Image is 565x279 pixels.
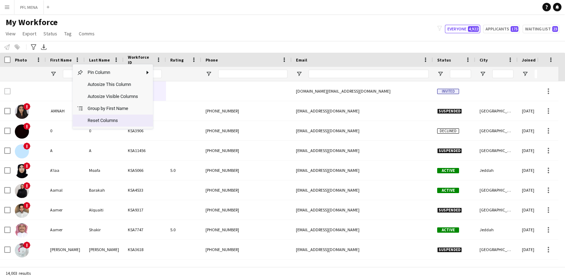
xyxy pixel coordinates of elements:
span: City [480,57,488,63]
button: Everyone4,922 [445,25,480,33]
div: KSA6649 [124,260,166,279]
div: [DATE] [518,240,560,259]
span: ! [23,143,30,150]
button: Open Filter Menu [50,71,56,77]
span: ! [23,182,30,189]
span: Joined [522,57,536,63]
div: [PERSON_NAME] [85,240,124,259]
div: [DATE] [518,260,560,279]
div: [DATE] [518,220,560,239]
button: Open Filter Menu [480,71,486,77]
span: Comms [79,30,95,37]
img: 0 0 [15,124,29,139]
span: ! [23,242,30,249]
span: Active [437,188,459,193]
div: [DATE] [518,141,560,160]
a: Tag [61,29,75,38]
span: 23 [552,26,558,32]
div: [GEOGRAPHIC_DATA] [475,200,518,220]
span: Group by First Name [83,103,142,115]
div: [EMAIL_ADDRESS][DOMAIN_NAME] [292,180,433,200]
a: Export [20,29,39,38]
input: Joined Filter Input [535,70,556,78]
span: My Workforce [6,17,58,28]
div: ‏ AMNAH [46,101,85,121]
span: View [6,30,16,37]
button: Open Filter Menu [296,71,302,77]
div: A [46,141,85,160]
div: [PHONE_NUMBER] [201,161,292,180]
div: KSA9317 [124,200,166,220]
button: Waiting list23 [523,25,559,33]
div: KSA5066 [124,161,166,180]
span: Tag [64,30,72,37]
button: Applicants175 [483,25,520,33]
span: Suspended [437,148,462,153]
input: Row Selection is disabled for this row (unchecked) [4,88,11,94]
div: KSA7747 [124,220,166,239]
span: Invited [437,89,459,94]
span: First Name [50,57,72,63]
div: KSA11456 [124,141,166,160]
span: Active [437,168,459,173]
div: 5.0 [166,220,201,239]
div: KSA4533 [124,180,166,200]
div: [EMAIL_ADDRESS][DOMAIN_NAME] [292,161,433,180]
div: Aasma [46,260,85,279]
span: ! [23,103,30,110]
span: ! [23,162,30,169]
div: Barakah [85,180,124,200]
div: [GEOGRAPHIC_DATA] [475,240,518,259]
img: A A [15,144,29,158]
img: Aamer Alquaiti [15,204,29,218]
div: [DOMAIN_NAME][EMAIL_ADDRESS][DOMAIN_NAME] [292,81,433,101]
span: Active [437,227,459,233]
div: Column Menu [73,64,153,129]
div: [DATE] [518,161,560,180]
div: [EMAIL_ADDRESS][DOMAIN_NAME] [292,260,433,279]
span: Pin Column [83,66,142,79]
div: [DATE] [518,180,560,200]
div: [PHONE_NUMBER] [201,121,292,140]
div: [PHONE_NUMBER] [201,260,292,279]
input: Phone Filter Input [218,70,287,78]
div: Jeddah [475,220,518,239]
div: [PERSON_NAME] [46,240,85,259]
div: Alquaiti [85,200,124,220]
div: [PHONE_NUMBER] [201,141,292,160]
input: First Name Filter Input [63,70,81,78]
div: [PHONE_NUMBER] [201,200,292,220]
span: Autosize This Column [83,79,142,91]
span: 175 [511,26,518,32]
span: Reset Columns [83,115,142,127]
img: Aamer Shakir [15,223,29,238]
input: Status Filter Input [450,70,471,78]
div: [EMAIL_ADDRESS][DOMAIN_NAME] [292,220,433,239]
img: Aamal Barakah [15,184,29,198]
span: ! [23,202,30,209]
div: [GEOGRAPHIC_DATA] [475,101,518,121]
img: Aamir Abbas [15,243,29,257]
div: 0 [46,121,85,140]
div: [GEOGRAPHIC_DATA] [475,121,518,140]
div: [PHONE_NUMBER] [201,240,292,259]
div: [GEOGRAPHIC_DATA] [475,141,518,160]
div: [DATE] [518,200,560,220]
div: [PHONE_NUMBER] [201,180,292,200]
span: ! [23,123,30,130]
div: KSA3906 [124,121,166,140]
span: Status [437,57,451,63]
a: Status [41,29,60,38]
div: [DATE] [518,121,560,140]
span: Suspended [437,208,462,213]
div: A’laa [46,161,85,180]
a: Comms [76,29,97,38]
span: Workforce ID [128,54,153,65]
div: Shakir [85,220,124,239]
div: [GEOGRAPHIC_DATA] [475,180,518,200]
span: 4,922 [468,26,479,32]
div: [EMAIL_ADDRESS][DOMAIN_NAME] [292,141,433,160]
span: Declined [437,128,459,134]
button: PFL MENA [14,0,44,14]
span: Export [23,30,36,37]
